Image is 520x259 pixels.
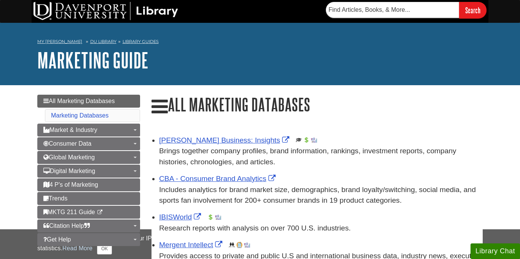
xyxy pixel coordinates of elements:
[296,137,302,143] img: Scholarly or Peer Reviewed
[97,210,103,215] i: This link opens in a new window
[43,154,95,160] span: Global Marketing
[43,209,95,215] span: MKTG 211 Guide
[43,168,95,174] span: Digital Marketing
[159,241,224,249] a: Link opens in new window
[37,219,140,232] a: Citation Help
[37,192,140,205] a: Trends
[37,95,140,108] a: All Marketing Databases
[37,124,140,137] a: Market & Industry
[326,2,487,18] form: Searches DU Library's articles, books, and more
[37,233,140,246] a: Get Help
[215,214,221,220] img: Industry Report
[303,137,309,143] img: Financial Report
[159,213,203,221] a: Link opens in new window
[159,146,483,168] p: Brings together company profiles, brand information, rankings, investment reports, company histor...
[207,214,214,220] img: Financial Report
[236,242,242,248] img: Company Information
[37,48,148,72] a: Marketing Guide
[43,140,91,147] span: Consumer Data
[311,137,317,143] img: Industry Report
[43,181,98,188] span: 4 P's of Marketing
[90,39,116,44] a: DU Library
[37,206,140,219] a: MKTG 211 Guide
[33,2,178,20] img: DU Library
[159,184,483,207] p: Includes analytics for brand market size, demographics, brand loyalty/switching, social media, an...
[43,236,71,243] span: Get Help
[43,195,67,202] span: Trends
[43,222,90,229] span: Citation Help
[159,175,278,183] a: Link opens in new window
[326,2,459,18] input: Find Articles, Books, & More...
[459,2,487,18] input: Search
[471,243,520,259] button: Library Chat
[37,165,140,178] a: Digital Marketing
[159,136,291,144] a: Link opens in new window
[229,242,235,248] img: Demographics
[37,151,140,164] a: Global Marketing
[37,38,82,45] a: My [PERSON_NAME]
[37,37,483,49] nav: breadcrumb
[43,127,97,133] span: Market & Industry
[244,242,250,248] img: Industry Report
[43,98,115,104] span: All Marketing Databases
[51,112,108,119] a: Marketing Databases
[152,95,483,116] h1: All Marketing Databases
[159,223,483,234] p: Research reports with analysis on over 700 U.S. industries.
[37,137,140,150] a: Consumer Data
[37,178,140,191] a: 4 P's of Marketing
[123,39,159,44] a: Library Guides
